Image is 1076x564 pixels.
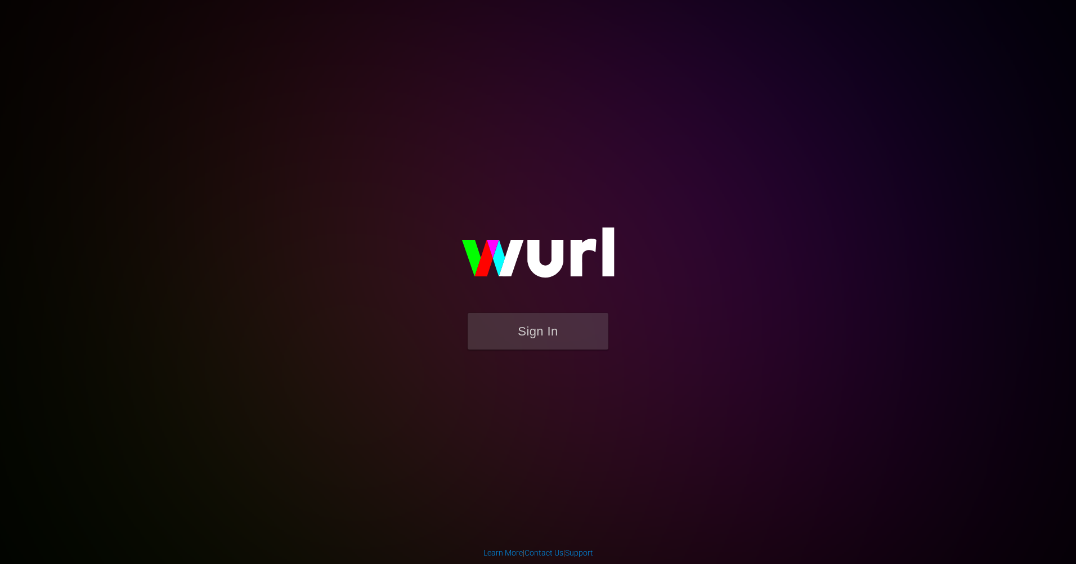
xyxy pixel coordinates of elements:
a: Support [565,548,593,557]
button: Sign In [468,313,608,350]
img: wurl-logo-on-black-223613ac3d8ba8fe6dc639794a292ebdb59501304c7dfd60c99c58986ef67473.svg [425,203,651,312]
a: Contact Us [524,548,563,557]
div: | | [483,547,593,558]
a: Learn More [483,548,523,557]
